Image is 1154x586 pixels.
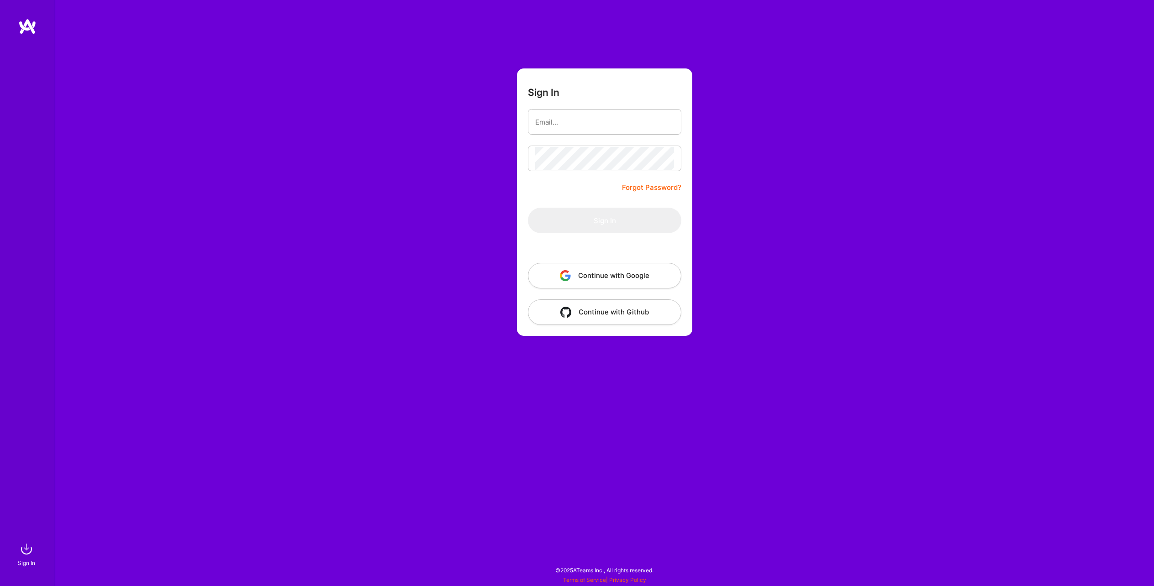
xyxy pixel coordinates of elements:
[563,576,646,583] span: |
[528,299,681,325] button: Continue with Github
[563,576,606,583] a: Terms of Service
[609,576,646,583] a: Privacy Policy
[18,18,37,35] img: logo
[528,263,681,288] button: Continue with Google
[528,87,559,98] h3: Sign In
[528,208,681,233] button: Sign In
[19,540,36,568] a: sign inSign In
[17,540,36,558] img: sign in
[18,558,35,568] div: Sign In
[535,110,674,134] input: Email...
[560,307,571,318] img: icon
[55,559,1154,581] div: © 2025 ATeams Inc., All rights reserved.
[560,270,571,281] img: icon
[622,182,681,193] a: Forgot Password?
